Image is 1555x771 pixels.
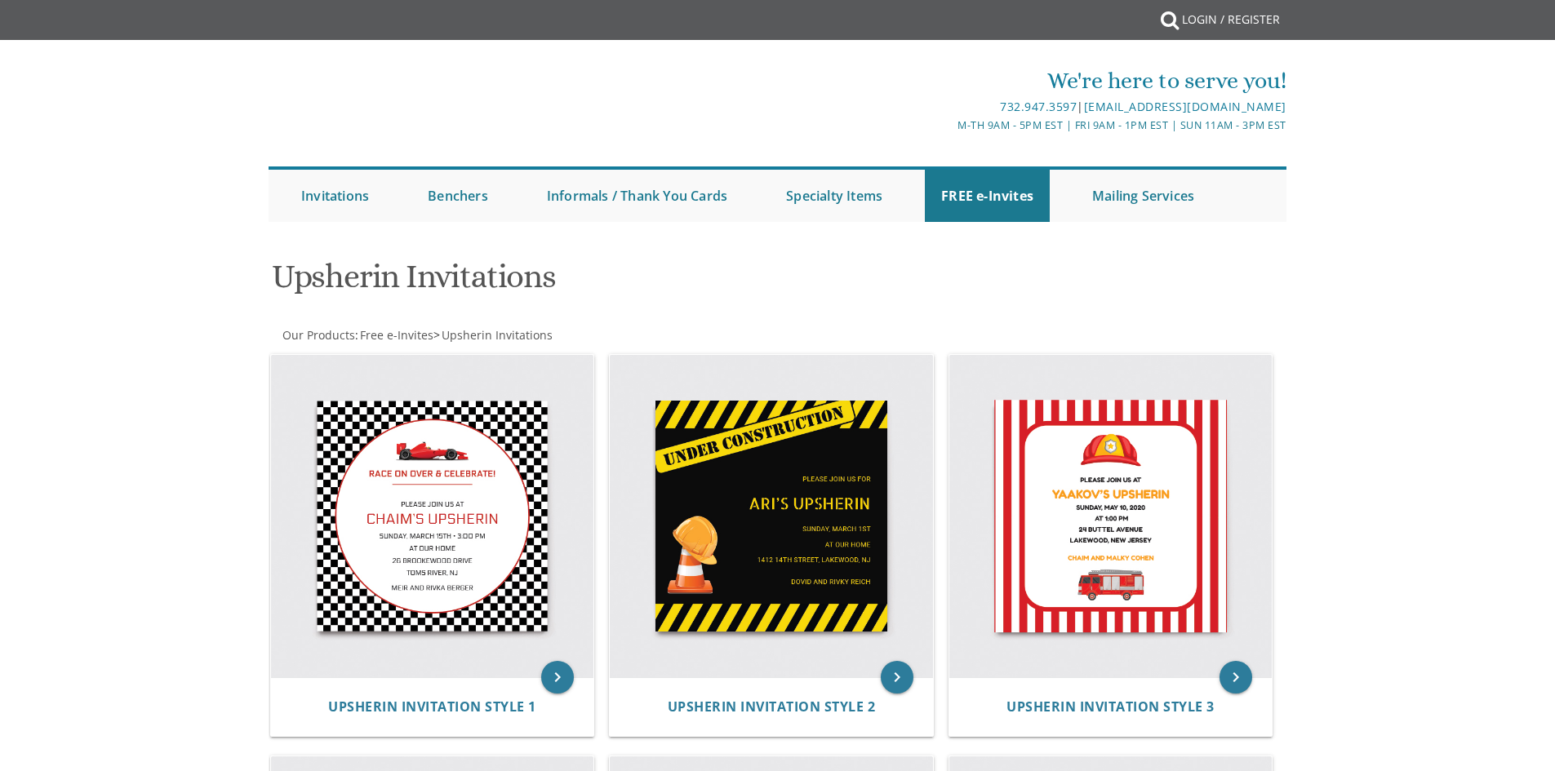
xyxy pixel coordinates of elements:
div: M-Th 9am - 5pm EST | Fri 9am - 1pm EST | Sun 11am - 3pm EST [609,117,1286,134]
a: Mailing Services [1076,170,1211,222]
a: FREE e-Invites [925,170,1050,222]
a: Upsherin Invitation Style 1 [328,699,536,715]
a: Upsherin Invitation Style 3 [1006,699,1215,715]
div: We're here to serve you! [609,64,1286,97]
h1: Upsherin Invitations [272,259,938,307]
span: Upsherin Invitations [442,327,553,343]
a: keyboard_arrow_right [541,661,574,693]
a: Upsherin Invitation Style 2 [668,699,876,715]
img: Upsherin Invitation Style 2 [610,355,933,678]
a: Informals / Thank You Cards [531,170,744,222]
span: Upsherin Invitation Style 2 [668,698,876,716]
a: Benchers [411,170,504,222]
span: Upsherin Invitation Style 3 [1006,698,1215,716]
span: Upsherin Invitation Style 1 [328,698,536,716]
a: keyboard_arrow_right [1220,661,1252,693]
span: > [433,327,553,343]
a: 732.947.3597 [1000,99,1077,114]
a: keyboard_arrow_right [881,661,913,693]
img: Upsherin Invitation Style 1 [271,355,594,678]
img: Upsherin Invitation Style 3 [949,355,1273,678]
div: | [609,97,1286,117]
span: Free e-Invites [360,327,433,343]
a: Our Products [281,327,355,343]
a: Invitations [285,170,385,222]
a: Specialty Items [770,170,899,222]
a: Free e-Invites [358,327,433,343]
a: [EMAIL_ADDRESS][DOMAIN_NAME] [1084,99,1286,114]
div: : [269,327,778,343]
a: Upsherin Invitations [440,327,553,343]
